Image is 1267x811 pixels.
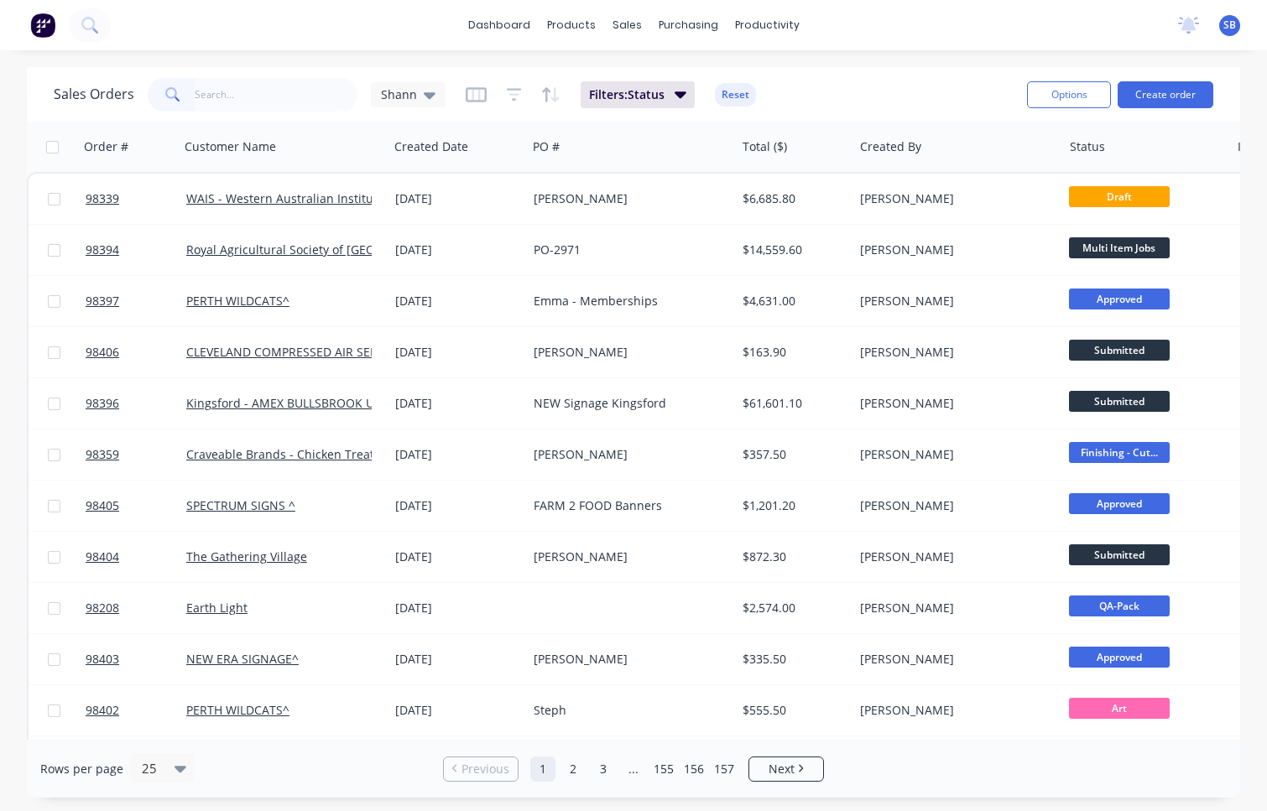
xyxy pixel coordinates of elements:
[186,651,299,667] a: NEW ERA SIGNAGE^
[534,190,719,207] div: [PERSON_NAME]
[604,13,650,38] div: sales
[186,446,374,462] a: Craveable Brands - Chicken Treat
[860,395,1045,412] div: [PERSON_NAME]
[860,651,1045,668] div: [PERSON_NAME]
[395,344,520,361] div: [DATE]
[534,446,719,463] div: [PERSON_NAME]
[86,685,186,736] a: 98402
[186,293,289,309] a: PERTH WILDCATS^
[1069,442,1170,463] span: Finishing - Cut...
[86,190,119,207] span: 98339
[534,344,719,361] div: [PERSON_NAME]
[534,293,719,309] div: Emma - Memberships
[84,138,128,155] div: Order #
[1069,186,1170,207] span: Draft
[1069,391,1170,412] span: Submitted
[186,242,462,257] a: Royal Agricultural Society of [GEOGRAPHIC_DATA]
[860,702,1045,719] div: [PERSON_NAME]
[86,651,119,668] span: 98403
[86,481,186,531] a: 98405
[86,242,119,258] span: 98394
[86,600,119,616] span: 98208
[186,548,307,564] a: The Gathering Village
[534,395,719,412] div: NEW Signage Kingsford
[395,242,520,258] div: [DATE]
[394,138,468,155] div: Created Date
[621,756,646,782] a: Jump forward
[186,702,289,718] a: PERTH WILDCATS^
[1069,647,1170,668] span: Approved
[86,395,119,412] span: 98396
[186,600,248,616] a: Earth Light
[591,756,616,782] a: Page 3
[86,497,119,514] span: 98405
[743,446,841,463] div: $357.50
[40,761,123,777] span: Rows per page
[1069,544,1170,565] span: Submitted
[86,429,186,480] a: 98359
[86,446,119,463] span: 98359
[712,756,737,782] a: Page 157
[860,344,1045,361] div: [PERSON_NAME]
[1069,237,1170,258] span: Multi Item Jobs
[1210,754,1250,794] iframe: Intercom live chat
[651,756,676,782] a: Page 155
[86,548,119,565] span: 98404
[860,138,921,155] div: Created By
[743,344,841,361] div: $163.90
[1069,289,1170,309] span: Approved
[743,190,841,207] div: $6,685.80
[650,13,727,38] div: purchasing
[1069,493,1170,514] span: Approved
[860,293,1045,309] div: [PERSON_NAME]
[54,86,134,102] h1: Sales Orders
[86,378,186,429] a: 98396
[534,702,719,719] div: Steph
[743,293,841,309] div: $4,631.00
[86,702,119,719] span: 98402
[1027,81,1111,108] button: Options
[743,138,787,155] div: Total ($)
[1070,138,1105,155] div: Status
[681,756,706,782] a: Page 156
[860,242,1045,258] div: [PERSON_NAME]
[860,190,1045,207] div: [PERSON_NAME]
[186,190,432,206] a: WAIS - Western Australian Institute of Sport
[534,242,719,258] div: PO-2971
[561,756,586,782] a: Page 2
[1223,18,1236,33] span: SB
[86,634,186,684] a: 98403
[186,497,295,513] a: SPECTRUM SIGNS ^
[534,651,719,668] div: [PERSON_NAME]
[743,600,841,616] div: $2,574.00
[86,344,119,361] span: 98406
[395,548,520,565] div: [DATE]
[86,583,186,633] a: 98208
[1069,340,1170,361] span: Submitted
[539,13,604,38] div: products
[860,497,1045,514] div: [PERSON_NAME]
[534,548,719,565] div: [PERSON_NAME]
[186,344,415,360] a: CLEVELAND COMPRESSED AIR SERVICES^
[195,78,358,112] input: Search...
[381,86,417,103] span: Shann
[581,81,695,108] button: Filters:Status
[749,761,823,777] a: Next page
[30,13,55,38] img: Factory
[534,497,719,514] div: FARM 2 FOOD Banners
[727,13,808,38] div: productivity
[743,702,841,719] div: $555.50
[395,600,520,616] div: [DATE]
[395,293,520,309] div: [DATE]
[1069,595,1170,616] span: QA-Pack
[530,756,555,782] a: Page 1 is your current page
[743,242,841,258] div: $14,559.60
[860,446,1045,463] div: [PERSON_NAME]
[186,395,519,411] a: Kingsford - AMEX BULLSBROOK UNITY TRUST (AMEXBULL) ^
[86,327,186,377] a: 98406
[460,13,539,38] a: dashboard
[461,761,509,777] span: Previous
[743,497,841,514] div: $1,201.20
[715,83,756,107] button: Reset
[395,190,520,207] div: [DATE]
